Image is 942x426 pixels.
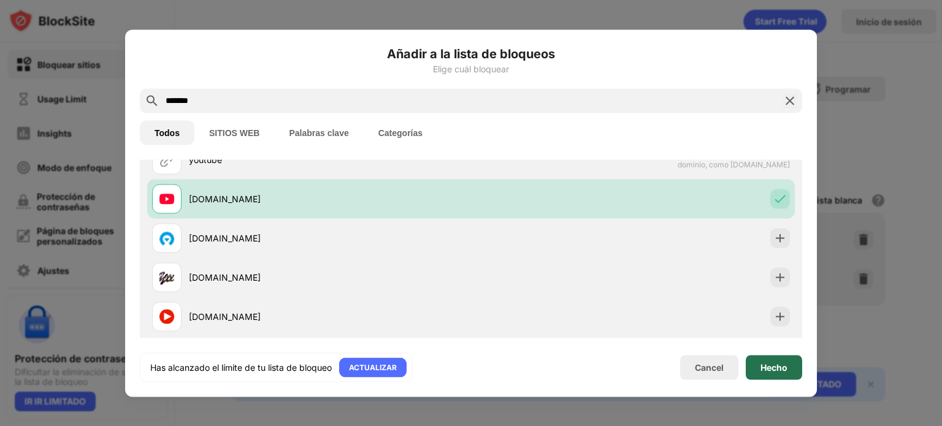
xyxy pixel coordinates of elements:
[159,309,174,324] img: favicons
[194,120,274,145] button: SITIOS WEB
[189,271,471,284] div: [DOMAIN_NAME]
[189,192,471,205] div: [DOMAIN_NAME]
[145,93,159,108] img: search.svg
[189,153,471,166] div: youtube
[364,120,437,145] button: Categorías
[140,120,194,145] button: Todos
[189,310,471,323] div: [DOMAIN_NAME]
[274,120,363,145] button: Palabras clave
[159,230,174,245] img: favicons
[189,232,471,245] div: [DOMAIN_NAME]
[140,44,802,63] h6: Añadir a la lista de bloqueos
[150,361,332,373] div: Has alcanzado el límite de tu lista de bloqueo
[349,361,397,373] div: ACTUALIZAR
[159,191,174,206] img: favicons
[159,152,174,167] img: url.svg
[140,64,802,74] div: Elige cuál bloquear
[783,93,797,108] img: search-close
[664,150,790,169] span: Incluye la estructura completa del dominio, como [DOMAIN_NAME]
[695,362,724,373] div: Cancel
[159,270,174,284] img: favicons
[760,362,787,372] div: Hecho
